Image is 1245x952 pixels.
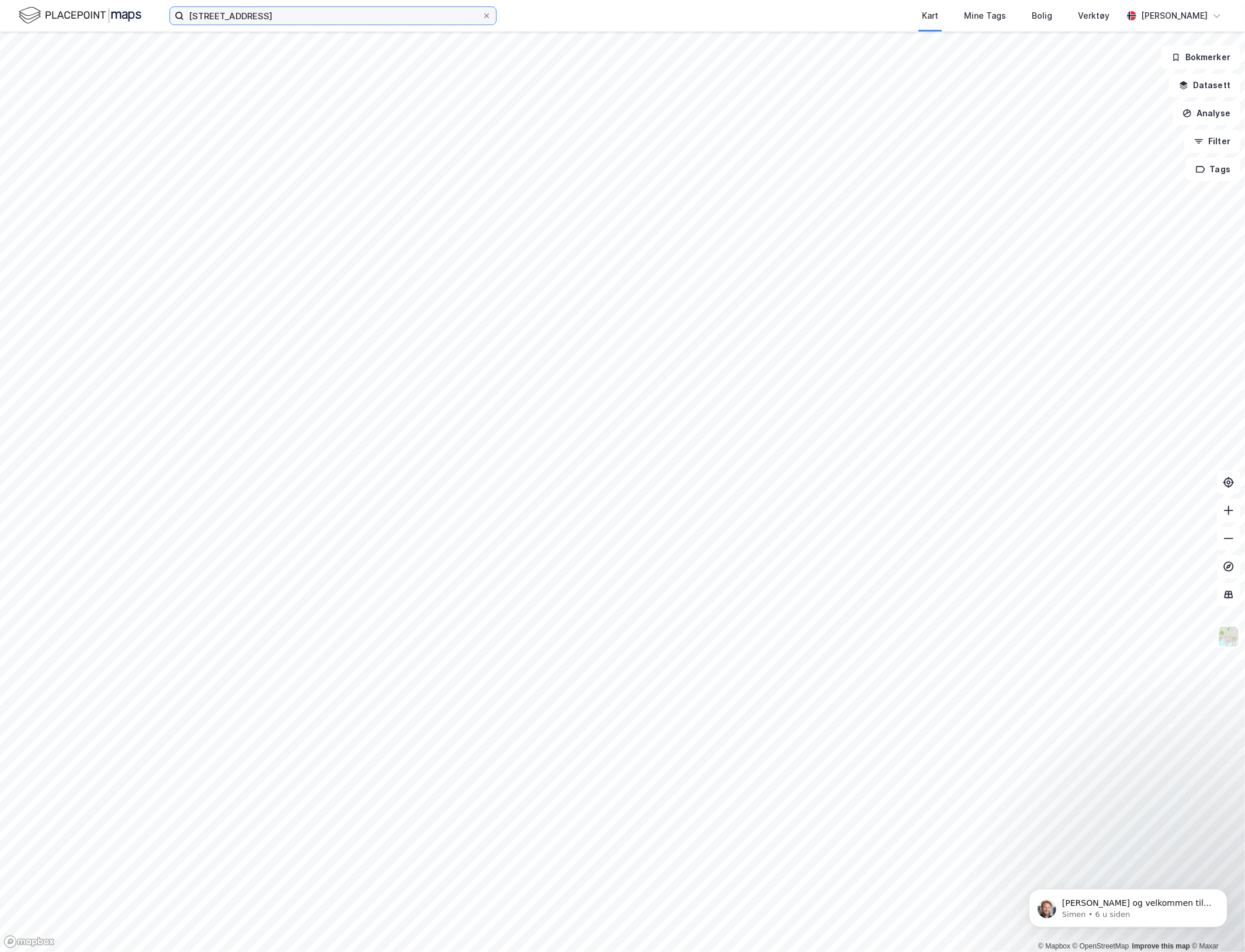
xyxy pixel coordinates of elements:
[964,9,1006,23] div: Mine Tags
[922,9,938,23] div: Kart
[1161,46,1240,69] button: Bokmerker
[1186,158,1240,181] button: Tags
[184,7,482,25] input: Søk på adresse, matrikkel, gårdeiere, leietakere eller personer
[51,45,202,55] p: Message from Simen, sent 6 u siden
[1169,74,1240,97] button: Datasett
[1032,9,1052,23] div: Bolig
[1132,942,1190,950] a: Improve this map
[1173,102,1240,125] button: Analyse
[1184,130,1240,153] button: Filter
[1073,942,1129,950] a: OpenStreetMap
[1038,942,1070,950] a: Mapbox
[19,5,141,26] img: logo.f888ab2527a4732fd821a326f86c7f29.svg
[1141,9,1208,23] div: [PERSON_NAME]
[1078,9,1109,23] div: Verktøy
[1218,626,1240,648] img: Z
[4,935,55,948] a: Mapbox homepage
[1011,864,1245,946] iframe: Intercom notifications melding
[51,34,200,90] span: [PERSON_NAME] og velkommen til Newsec Maps, [PERSON_NAME] det er du lurer på så er det bare å ta ...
